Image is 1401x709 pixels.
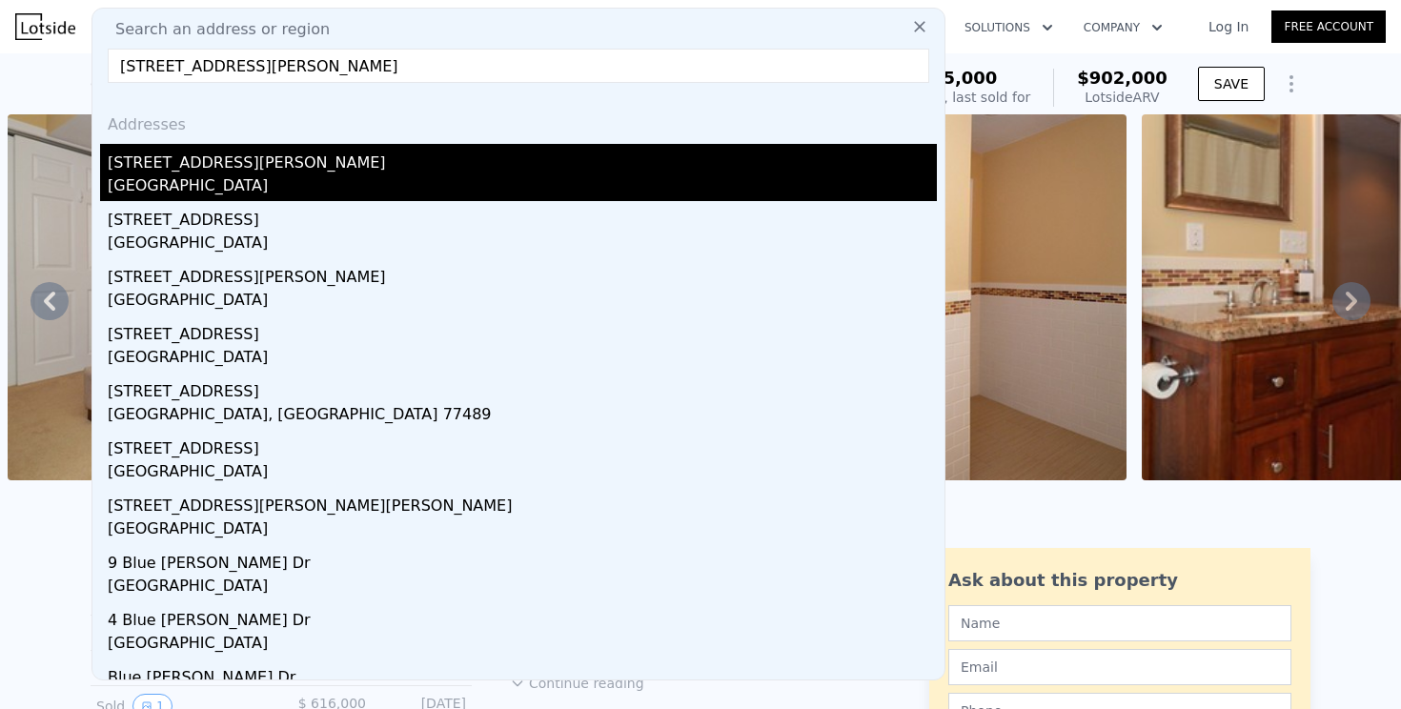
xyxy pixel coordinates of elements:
[108,315,937,346] div: [STREET_ADDRESS]
[15,13,75,40] img: Lotside
[108,487,937,517] div: [STREET_ADDRESS][PERSON_NAME][PERSON_NAME]
[108,632,937,658] div: [GEOGRAPHIC_DATA]
[1186,17,1271,36] a: Log In
[1271,10,1386,43] a: Free Account
[1068,10,1178,45] button: Company
[510,674,644,693] button: Continue reading
[108,201,937,232] div: [STREET_ADDRESS]
[108,258,937,289] div: [STREET_ADDRESS][PERSON_NAME]
[907,68,998,88] span: $605,000
[100,18,330,41] span: Search an address or region
[108,575,937,601] div: [GEOGRAPHIC_DATA]
[108,403,937,430] div: [GEOGRAPHIC_DATA], [GEOGRAPHIC_DATA] 77489
[108,232,937,258] div: [GEOGRAPHIC_DATA]
[948,567,1291,594] div: Ask about this property
[91,69,564,95] div: 4 [PERSON_NAME] Dr , [GEOGRAPHIC_DATA] , MA 01519
[108,658,937,689] div: Blue [PERSON_NAME] Dr
[1077,68,1167,88] span: $902,000
[108,346,937,373] div: [GEOGRAPHIC_DATA]
[948,649,1291,685] input: Email
[108,544,937,575] div: 9 Blue [PERSON_NAME] Dr
[108,430,937,460] div: [STREET_ADDRESS]
[948,605,1291,641] input: Name
[108,601,937,632] div: 4 Blue [PERSON_NAME] Dr
[91,556,472,575] div: LISTING & SALE HISTORY
[108,289,937,315] div: [GEOGRAPHIC_DATA]
[1272,65,1310,103] button: Show Options
[108,460,937,487] div: [GEOGRAPHIC_DATA]
[1077,88,1167,107] div: Lotside ARV
[108,49,929,83] input: Enter an address, city, region, neighborhood or zip code
[108,373,937,403] div: [STREET_ADDRESS]
[8,114,559,480] img: Sale: 74851953 Parcel: 38861099
[108,517,937,544] div: [GEOGRAPHIC_DATA]
[874,88,1030,107] div: Off Market, last sold for
[108,174,937,201] div: [GEOGRAPHIC_DATA]
[949,10,1068,45] button: Solutions
[108,144,937,174] div: [STREET_ADDRESS][PERSON_NAME]
[100,98,937,144] div: Addresses
[1198,67,1265,101] button: SAVE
